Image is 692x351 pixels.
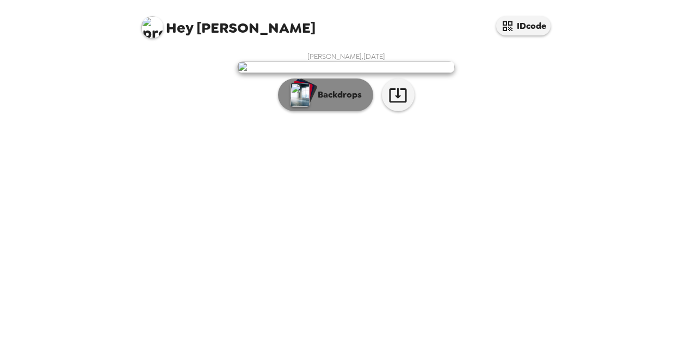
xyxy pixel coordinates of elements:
[141,11,316,35] span: [PERSON_NAME]
[312,88,362,101] p: Backdrops
[496,16,551,35] button: IDcode
[237,61,455,73] img: user
[278,78,373,111] button: Backdrops
[166,18,193,38] span: Hey
[307,52,385,61] span: [PERSON_NAME] , [DATE]
[141,16,163,38] img: profile pic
